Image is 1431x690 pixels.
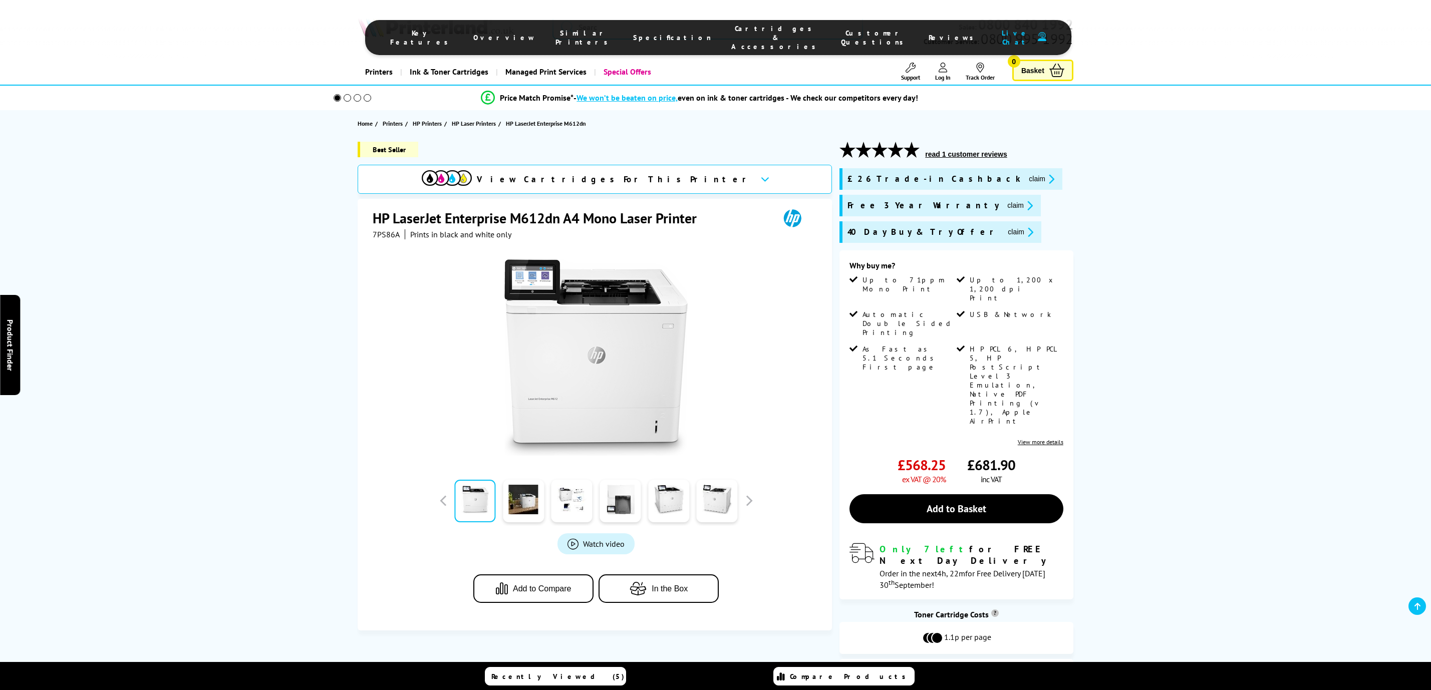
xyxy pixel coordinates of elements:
span: HP PCL 6, HP PCL 5, HP PostScript Level 3 Emulation, Native PDF Printing (v 1.7), Apple AirPrint [970,344,1061,426]
span: £568.25 [898,456,946,474]
span: Customer Questions [841,29,909,47]
span: Live Chat [999,29,1033,47]
a: View more details [1018,438,1063,446]
span: Log In [935,74,951,81]
span: In the Box [652,584,688,593]
button: In the Box [599,574,719,603]
a: Printers [358,59,400,85]
span: Compare Products [790,672,911,681]
span: £681.90 [967,456,1015,474]
button: promo-description [1004,200,1036,211]
span: ex VAT @ 20% [902,474,946,484]
img: HP LaserJet Enterprise M612dn [498,259,694,456]
a: HP Laser Printers [452,118,498,129]
span: Automatic Double Sided Printing [863,310,954,337]
a: Track Order [966,63,995,81]
span: Recently Viewed (5) [491,672,625,681]
span: Key Features [390,29,453,47]
div: Why buy me? [849,260,1063,275]
li: modal_Promise [320,89,1080,107]
span: inc VAT [981,474,1002,484]
span: Cartridges & Accessories [731,24,821,51]
sup: th [889,578,895,587]
span: View Cartridges For This Printer [477,174,752,185]
span: Support [901,74,920,81]
span: £26 Trade-in Cashback [847,173,1021,185]
div: for FREE Next Day Delivery [880,543,1063,566]
a: Ink & Toner Cartridges [400,59,496,85]
a: Managed Print Services [496,59,594,85]
button: Add to Compare [473,574,594,603]
span: 40 Day Buy & Try Offer [847,226,1000,238]
span: Product Finder [5,319,15,371]
img: user-headset-duotone.svg [1038,32,1046,42]
button: promo-description [1005,226,1036,238]
a: Home [358,118,375,129]
span: Add to Compare [513,584,571,593]
a: Special Offers [594,59,659,85]
img: View Cartridges [422,170,472,186]
span: Specification [633,33,711,42]
span: We won’t be beaten on price, [577,93,678,103]
span: Free 3 Year Warranty [847,200,999,211]
sup: Cost per page [991,609,999,617]
span: Best Seller [358,142,418,157]
a: Recently Viewed (5) [485,667,626,685]
span: Price Match Promise* [500,93,574,103]
a: Printers [383,118,405,129]
span: 7PS86A [373,229,400,239]
h1: HP LaserJet Enterprise M612dn A4 Mono Laser Printer [373,209,707,227]
span: Order in the next for Free Delivery [DATE] 30 September! [880,568,1045,590]
span: 4h, 22m [937,568,965,578]
span: HP Laser Printers [452,118,496,129]
a: Support [901,63,920,81]
div: modal_delivery [849,543,1063,589]
img: HP [769,209,815,227]
a: Basket 0 [1012,60,1073,81]
span: Watch video [583,539,625,549]
a: HP Printers [413,118,444,129]
a: Add to Basket [849,494,1063,523]
button: promo-description [1026,173,1057,185]
span: USB & Network [970,310,1051,319]
span: Only 7 left [880,543,969,555]
span: Overview [473,33,535,42]
button: read 1 customer reviews [922,150,1010,159]
a: Compare Products [773,667,915,685]
span: Similar Printers [555,29,613,47]
span: 1.1p per page [944,632,991,644]
a: Product_All_Videos [557,533,635,554]
span: HP LaserJet Enterprise M612dn [506,118,586,129]
a: Log In [935,63,951,81]
span: Reviews [929,33,979,42]
span: Home [358,118,373,129]
div: Toner Cartridge Costs [839,609,1073,619]
div: - even on ink & toner cartridges - We check our competitors every day! [574,93,918,103]
span: As Fast as 5.1 Seconds First page [863,344,954,372]
span: Basket [1021,64,1044,77]
span: Up to 71ppm Mono Print [863,275,954,293]
i: Prints in black and white only [410,229,511,239]
span: HP Printers [413,118,442,129]
span: Printers [383,118,403,129]
span: Up to 1,200 x 1,200 dpi Print [970,275,1061,302]
span: 0 [1008,55,1020,68]
a: HP LaserJet Enterprise M612dn [506,118,589,129]
span: Ink & Toner Cartridges [410,59,488,85]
